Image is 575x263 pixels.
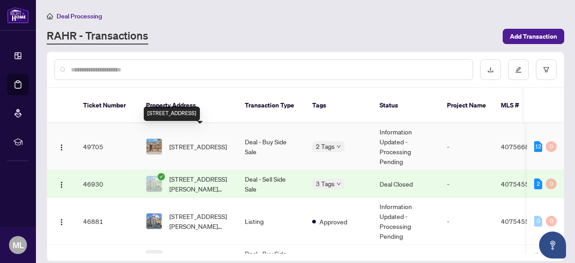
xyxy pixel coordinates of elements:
span: ML [13,239,24,251]
td: - [440,170,494,198]
span: home [47,13,53,19]
span: 2 Tags [316,141,335,152]
img: Logo [58,218,65,226]
button: Logo [54,214,69,228]
button: download [480,59,501,80]
button: edit [508,59,529,80]
td: Information Updated - Processing Pending [372,123,440,170]
a: RAHR - Transactions [47,28,148,45]
span: edit [515,67,522,73]
span: check-circle [158,173,165,180]
td: 46881 [76,198,139,245]
td: Information Updated - Processing Pending [372,198,440,245]
td: Deal - Buy Side Sale [238,123,305,170]
td: Listing [238,198,305,245]
img: Logo [58,144,65,151]
th: Status [372,88,440,123]
span: down [336,144,341,149]
div: 12 [534,141,542,152]
div: 0 [546,178,557,189]
span: 40754552 [501,180,533,188]
img: thumbnail-img [146,214,162,229]
span: [STREET_ADDRESS] [169,142,227,152]
div: 0 [546,141,557,152]
span: [STREET_ADDRESS][PERSON_NAME][PERSON_NAME] [169,174,230,194]
span: [STREET_ADDRESS][PERSON_NAME][PERSON_NAME] [169,211,230,231]
th: Ticket Number [76,88,139,123]
img: Logo [58,181,65,188]
td: 49705 [76,123,139,170]
td: Deal Closed [372,170,440,198]
td: Deal - Sell Side Sale [238,170,305,198]
div: 2 [534,178,542,189]
span: Deal Processing [57,12,102,20]
img: thumbnail-img [146,176,162,192]
span: filter [543,67,549,73]
div: 0 [546,216,557,227]
span: Approved [319,217,347,227]
button: Logo [54,177,69,191]
button: Add Transaction [503,29,564,44]
img: logo [7,7,29,23]
div: 0 [534,216,542,227]
button: Logo [54,139,69,154]
th: Project Name [440,88,494,123]
div: [STREET_ADDRESS] [144,107,200,121]
th: Transaction Type [238,88,305,123]
button: Open asap [539,232,566,259]
th: Property Address [139,88,238,123]
span: download [487,67,494,73]
span: Add Transaction [510,29,557,44]
td: - [440,123,494,170]
td: - [440,198,494,245]
img: thumbnail-img [146,139,162,154]
span: 40754552 [501,217,533,225]
button: filter [536,59,557,80]
td: 46930 [76,170,139,198]
span: 3 Tags [316,178,335,189]
span: down [336,182,341,186]
th: Tags [305,88,372,123]
span: 40756689 [501,143,533,151]
th: MLS # [494,88,548,123]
